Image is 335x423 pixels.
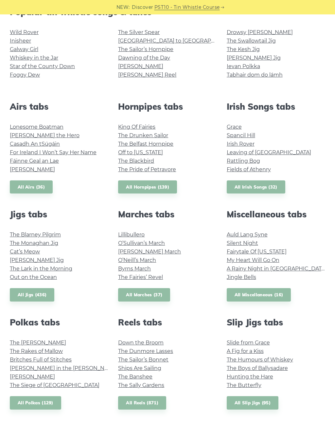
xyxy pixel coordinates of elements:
a: Silent Night [227,240,258,246]
a: Spancil Hill [227,132,255,138]
a: King Of Fairies [118,124,155,130]
a: Leaving of [GEOGRAPHIC_DATA] [227,149,311,156]
a: The Lark in the Morning [10,266,72,272]
a: The Dunmore Lasses [118,348,173,354]
a: The Blarney Pilgrim [10,231,61,238]
a: [PERSON_NAME] in the [PERSON_NAME] [10,365,118,371]
span: NEW: [116,4,130,11]
a: For Ireland I Won’t Say Her Name [10,149,97,156]
a: Fields of Athenry [227,166,271,173]
a: All Marches (37) [118,288,170,302]
a: Wild Rover [10,29,39,35]
a: The Banshee [118,374,152,380]
a: [GEOGRAPHIC_DATA] to [GEOGRAPHIC_DATA] [118,38,239,44]
h2: Popular tin whistle songs & tunes [10,7,325,17]
h2: Polkas tabs [10,317,108,327]
a: Out on the Ocean [10,274,57,280]
span: Discover [132,4,153,11]
a: All Irish Songs (32) [227,180,285,194]
a: The [PERSON_NAME] [10,340,66,346]
a: [PERSON_NAME] Reel [118,72,176,78]
a: Dawning of the Day [118,55,170,61]
a: [PERSON_NAME] the Hero [10,132,79,138]
a: The Pride of Petravore [118,166,176,173]
h2: Reels tabs [118,317,217,327]
a: The Sailor’s Hornpipe [118,46,173,52]
a: The Fairies’ Revel [118,274,163,280]
a: The Drunken Sailor [118,132,168,138]
a: Whiskey in the Jar [10,55,58,61]
a: Rattling Bog [227,158,260,164]
a: O’Neill’s March [118,257,156,263]
a: Ievan Polkka [227,63,260,69]
a: All Hornpipes (139) [118,180,177,194]
a: The Rakes of Mallow [10,348,63,354]
a: All Reels (871) [118,396,166,410]
a: My Heart Will Go On [227,257,279,263]
a: Cat’s Meow [10,248,40,255]
a: The Monaghan Jig [10,240,58,246]
a: Ships Are Sailing [118,365,161,371]
a: Fáinne Geal an Lae [10,158,59,164]
a: All Slip Jigs (95) [227,396,278,410]
a: Slide from Grace [227,340,270,346]
a: Lillibullero [118,231,145,238]
a: All Airs (36) [10,180,53,194]
h2: Airs tabs [10,101,108,112]
h2: Slip Jigs tabs [227,317,325,327]
a: The Silver Spear [118,29,160,35]
a: The Sally Gardens [118,382,164,388]
a: A Rainy Night in [GEOGRAPHIC_DATA] [227,266,326,272]
a: Tabhair dom do lámh [227,72,283,78]
a: The Sailor’s Bonnet [118,357,168,363]
a: O’Sullivan’s March [118,240,165,246]
a: PST10 - Tin Whistle Course [154,4,220,11]
a: All Polkas (129) [10,396,61,410]
h2: Marches tabs [118,209,217,219]
a: A Fig for a Kiss [227,348,264,354]
h2: Jigs tabs [10,209,108,219]
a: [PERSON_NAME] [10,374,55,380]
a: Drowsy [PERSON_NAME] [227,29,293,35]
a: Fairytale Of [US_STATE] [227,248,287,255]
a: Britches Full of Stitches [10,357,72,363]
h2: Miscellaneous tabs [227,209,325,219]
a: Byrns March [118,266,151,272]
a: Auld Lang Syne [227,231,268,238]
a: The Humours of Whiskey [227,357,293,363]
a: The Siege of [GEOGRAPHIC_DATA] [10,382,99,388]
a: The Swallowtail Jig [227,38,276,44]
a: Inisheer [10,38,31,44]
a: All Jigs (436) [10,288,54,302]
a: All Miscellaneous (16) [227,288,291,302]
a: [PERSON_NAME] [118,63,163,69]
a: Star of the County Down [10,63,75,69]
a: Jingle Bells [227,274,256,280]
a: Irish Rover [227,141,255,147]
h2: Irish Songs tabs [227,101,325,112]
a: Lonesome Boatman [10,124,63,130]
a: The Belfast Hornpipe [118,141,173,147]
a: [PERSON_NAME] Jig [10,257,64,263]
a: Grace [227,124,242,130]
a: The Blackbird [118,158,154,164]
a: Galway Girl [10,46,38,52]
a: Foggy Dew [10,72,40,78]
a: [PERSON_NAME] March [118,248,181,255]
a: Casadh An tSúgáin [10,141,60,147]
h2: Hornpipes tabs [118,101,217,112]
a: Hunting the Hare [227,374,273,380]
a: Off to [US_STATE] [118,149,163,156]
a: The Kesh Jig [227,46,260,52]
a: [PERSON_NAME] [10,166,55,173]
a: [PERSON_NAME] Jig [227,55,281,61]
a: Down the Broom [118,340,164,346]
a: The Boys of Ballysadare [227,365,288,371]
a: The Butterfly [227,382,261,388]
